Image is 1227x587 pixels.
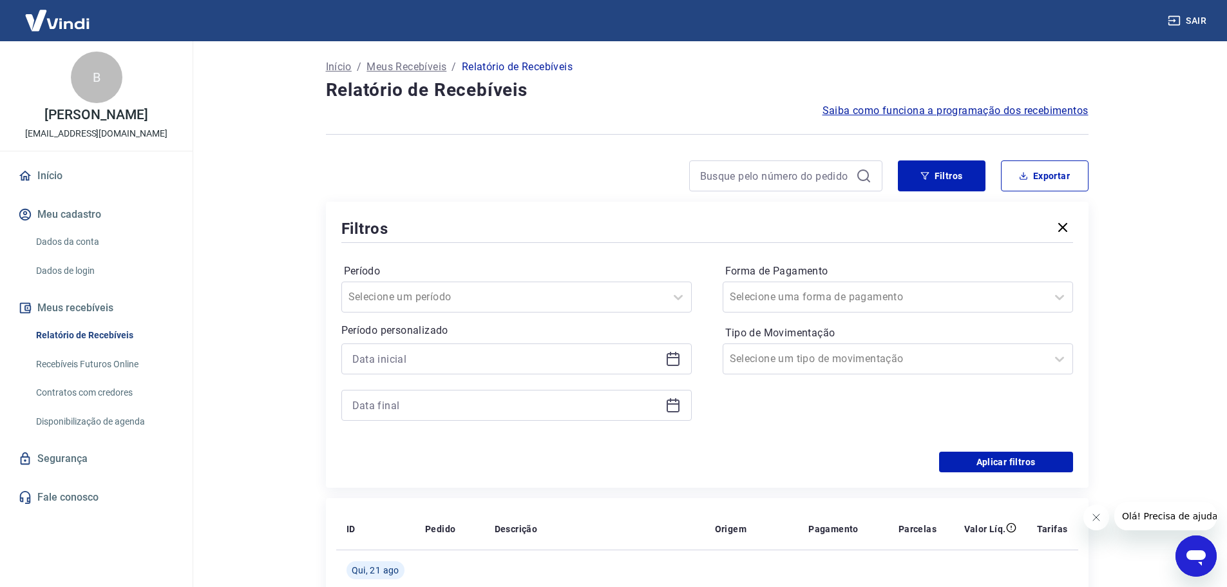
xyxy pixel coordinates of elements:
button: Meus recebíveis [15,294,177,322]
input: Data inicial [352,349,660,369]
p: Origem [715,523,747,535]
a: Início [326,59,352,75]
iframe: Mensagem da empresa [1114,502,1217,530]
a: Dados de login [31,258,177,284]
p: Parcelas [899,523,937,535]
button: Exportar [1001,160,1089,191]
button: Meu cadastro [15,200,177,229]
a: Fale conosco [15,483,177,512]
a: Recebíveis Futuros Online [31,351,177,378]
span: Olá! Precisa de ajuda? [8,9,108,19]
a: Meus Recebíveis [366,59,446,75]
button: Aplicar filtros [939,452,1073,472]
a: Disponibilização de agenda [31,409,177,435]
button: Sair [1165,9,1212,33]
iframe: Botão para abrir a janela de mensagens [1175,535,1217,577]
p: Tarifas [1037,523,1068,535]
img: Vindi [15,1,99,40]
p: Valor Líq. [964,523,1006,535]
p: [PERSON_NAME] [44,108,147,122]
a: Início [15,162,177,190]
input: Busque pelo número do pedido [700,166,851,186]
div: B [71,52,122,103]
p: Período personalizado [341,323,692,338]
label: Forma de Pagamento [725,264,1070,279]
a: Contratos com credores [31,380,177,406]
p: ID [347,523,356,535]
a: Dados da conta [31,229,177,255]
a: Saiba como funciona a programação dos recebimentos [823,103,1089,119]
p: [EMAIL_ADDRESS][DOMAIN_NAME] [25,127,167,140]
p: / [452,59,456,75]
label: Período [344,264,689,279]
a: Relatório de Recebíveis [31,322,177,349]
span: Qui, 21 ago [352,564,399,577]
button: Filtros [898,160,985,191]
label: Tipo de Movimentação [725,325,1070,341]
a: Segurança [15,445,177,473]
p: / [357,59,361,75]
iframe: Fechar mensagem [1083,505,1109,530]
p: Pagamento [808,523,859,535]
h4: Relatório de Recebíveis [326,77,1089,103]
p: Descrição [495,523,538,535]
h5: Filtros [341,218,389,239]
input: Data final [352,396,660,415]
p: Pedido [425,523,455,535]
p: Relatório de Recebíveis [462,59,573,75]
